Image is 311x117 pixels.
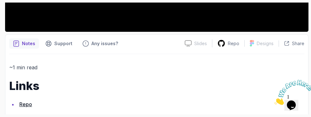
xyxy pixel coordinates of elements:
[9,63,304,72] p: ~1 min read
[212,39,244,47] a: Repo
[9,79,304,92] h1: Links
[42,38,76,49] button: Support button
[272,77,311,107] iframe: chat widget
[279,40,304,47] button: Share
[257,40,274,47] p: Designs
[194,40,207,47] p: Slides
[228,40,239,47] p: Repo
[3,3,42,28] img: Chat attention grabber
[3,3,5,8] span: 1
[9,38,39,49] button: notes button
[19,101,32,107] a: Repo
[292,40,304,47] p: Share
[91,40,118,47] p: Any issues?
[79,38,122,49] button: Feedback button
[54,40,72,47] p: Support
[22,40,35,47] p: Notes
